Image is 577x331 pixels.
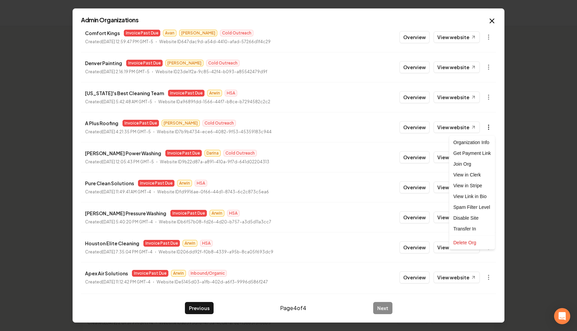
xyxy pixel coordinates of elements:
[451,148,494,159] div: Get Payment Link
[451,137,494,148] div: Organization Info
[451,180,494,191] a: View in Stripe
[451,202,494,213] div: Spam Filter Level
[451,237,494,248] div: Delete Org
[451,159,494,169] div: Join Org
[451,223,494,234] div: Transfer In
[451,213,494,223] div: Disable Site
[451,191,494,202] a: View Link in Bio
[451,169,494,180] a: View in Clerk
